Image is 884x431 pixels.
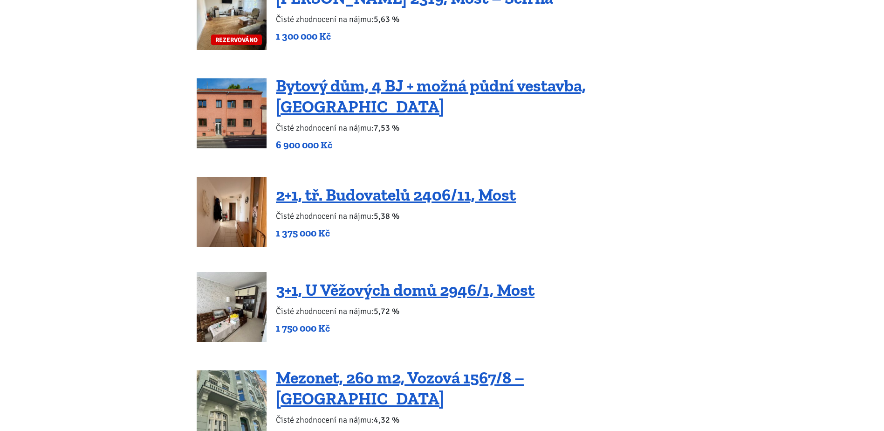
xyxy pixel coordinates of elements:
[276,305,535,318] p: Čisté zhodnocení na nájmu:
[276,209,516,222] p: Čisté zhodnocení na nájmu:
[276,185,516,205] a: 2+1, tř. Budovatelů 2406/11, Most
[276,76,586,117] a: Bytový dům, 4 BJ + možná půdní vestavba, [GEOGRAPHIC_DATA]
[276,13,553,26] p: Čisté zhodnocení na nájmu:
[374,211,399,221] b: 5,38 %
[211,35,262,45] span: REZERVOVÁNO
[276,30,553,43] p: 1 300 000 Kč
[276,139,687,152] p: 6 900 000 Kč
[374,415,399,425] b: 4,32 %
[374,14,399,24] b: 5,63 %
[276,280,535,300] a: 3+1, U Věžových domů 2946/1, Most
[276,368,524,409] a: Mezonet, 260 m2, Vozová 1567/8 – [GEOGRAPHIC_DATA]
[374,123,399,133] b: 7,53 %
[276,322,535,335] p: 1 750 000 Kč
[276,121,687,134] p: Čisté zhodnocení na nájmu:
[374,306,399,316] b: 5,72 %
[276,227,516,240] p: 1 375 000 Kč
[276,413,687,426] p: Čisté zhodnocení na nájmu:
